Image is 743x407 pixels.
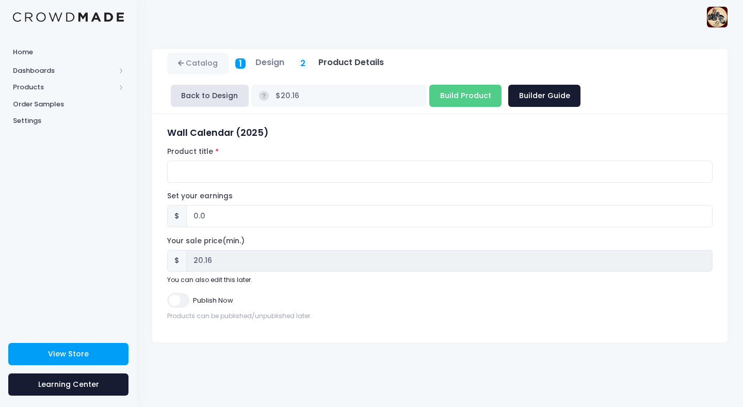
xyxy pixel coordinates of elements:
label: Product title [167,147,218,157]
span: Dashboards [13,66,115,76]
label: Publish Now [193,295,233,306]
button: Back to Design [171,85,249,107]
span: View Store [48,349,89,359]
h5: Product Details [318,57,384,68]
span: $ [167,205,187,227]
a: Catalog [167,53,229,75]
span: 1 [239,57,242,70]
img: User [707,7,728,27]
label: Your sale price(min.) [167,236,245,246]
h5: Design [255,57,284,68]
a: Builder Guide [508,85,580,107]
a: Learning Center [8,373,128,396]
a: View Store [8,343,128,365]
div: Products can be published/unpublished later. [167,311,713,321]
input: Build Product [429,85,502,107]
span: Order Samples [13,99,124,109]
span: Settings [13,116,124,126]
label: Set your earnings [167,191,233,201]
div: You can also edit this later. [167,275,713,285]
span: 2 [300,57,305,70]
span: Learning Center [38,379,99,389]
span: $ [167,250,187,272]
span: Home [13,47,124,57]
span: Products [13,82,115,92]
img: Logo [13,12,124,22]
h3: Wall Calendar (2025) [167,128,713,138]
